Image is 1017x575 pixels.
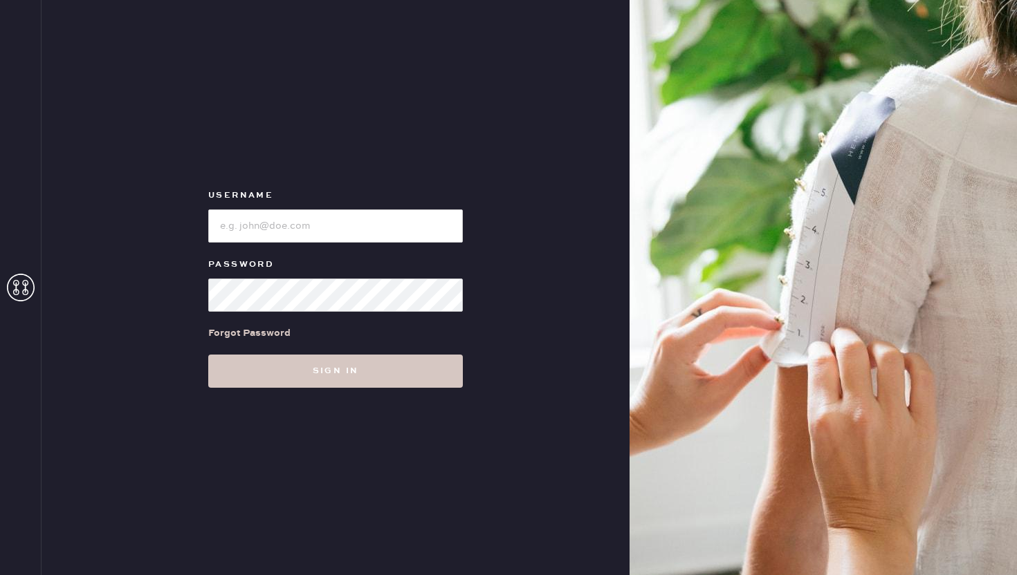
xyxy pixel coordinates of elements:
a: Forgot Password [208,312,291,355]
button: Sign in [208,355,463,388]
label: Password [208,256,463,273]
label: Username [208,187,463,204]
input: e.g. john@doe.com [208,209,463,243]
div: Forgot Password [208,326,291,341]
